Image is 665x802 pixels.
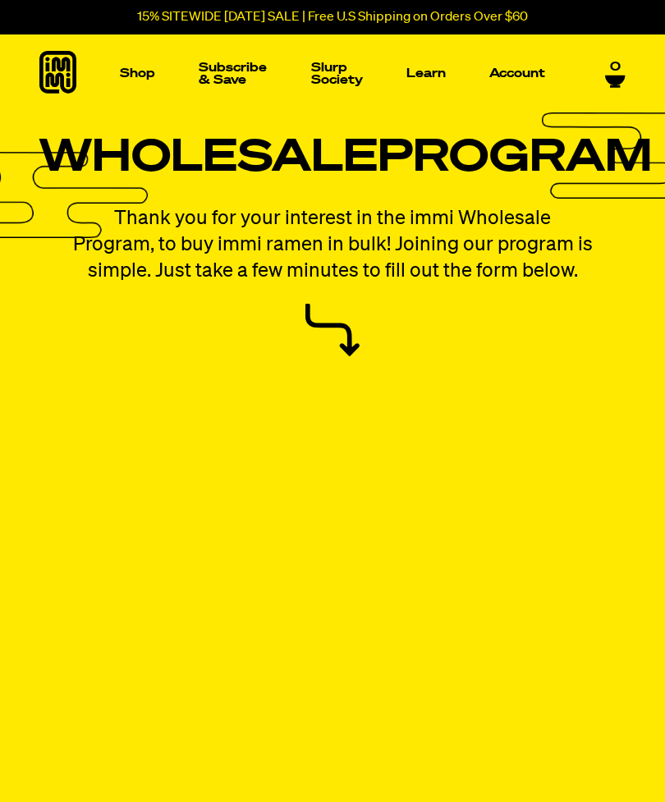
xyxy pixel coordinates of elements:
[113,34,552,112] nav: Main navigation
[39,132,626,186] h1: Wholesale Program
[489,67,545,80] p: Account
[400,34,452,112] a: Learn
[120,67,155,80] p: Shop
[406,67,446,80] p: Learn
[192,55,274,93] a: Subscribe & Save
[305,55,369,93] a: Slurp Society
[610,60,621,75] span: 0
[137,10,528,25] p: 15% SITEWIDE [DATE] SALE | Free U.S Shipping on Orders Over $60
[199,62,268,86] p: Subscribe & Save
[72,205,594,284] p: Thank you for your interest in the immi Wholesale Program, to buy immi ramen in bulk! Joining our...
[311,62,363,86] p: Slurp Society
[113,34,162,112] a: Shop
[483,61,552,86] a: Account
[605,60,626,88] a: 0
